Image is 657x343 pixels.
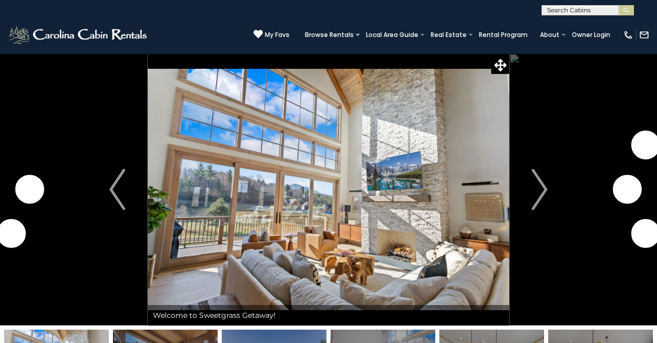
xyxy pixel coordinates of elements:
[639,30,649,40] img: mail-regular-white.png
[567,28,615,42] a: Owner Login
[361,28,423,42] a: Local Area Guide
[265,30,289,40] span: My Favs
[148,305,509,326] div: Welcome to Sweetgrass Getaway!
[426,28,472,42] a: Real Estate
[509,53,570,326] button: Next
[474,28,533,42] a: Rental Program
[535,28,565,42] a: About
[532,169,547,210] img: arrow
[87,53,148,326] button: Previous
[109,169,125,210] img: arrow
[254,29,289,40] a: My Favs
[8,25,150,45] img: White-1-2.png
[300,28,359,42] a: Browse Rentals
[623,30,633,40] img: phone-regular-white.png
